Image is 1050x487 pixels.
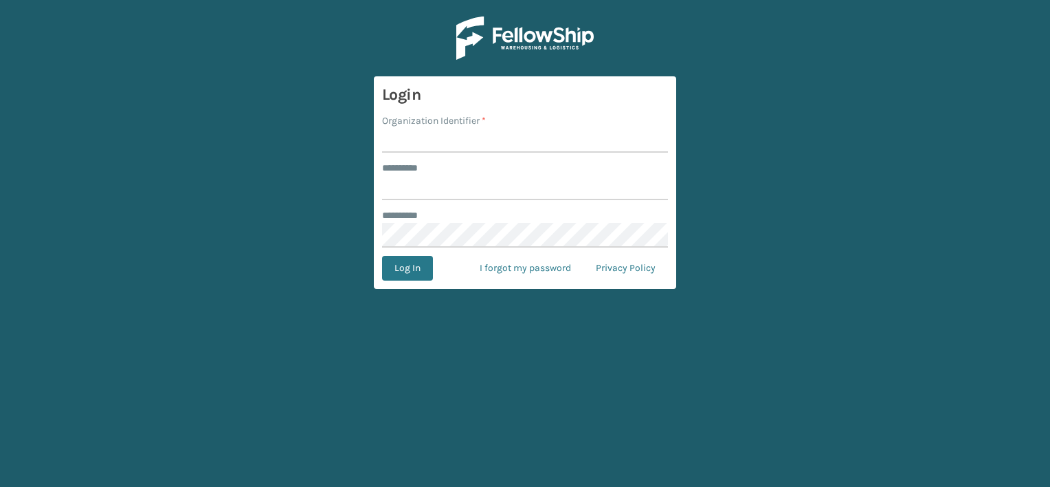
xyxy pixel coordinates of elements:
[583,256,668,281] a: Privacy Policy
[456,17,594,60] img: Logo
[382,113,486,128] label: Organization Identifier
[467,256,583,281] a: I forgot my password
[382,85,668,105] h3: Login
[382,256,433,281] button: Log In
